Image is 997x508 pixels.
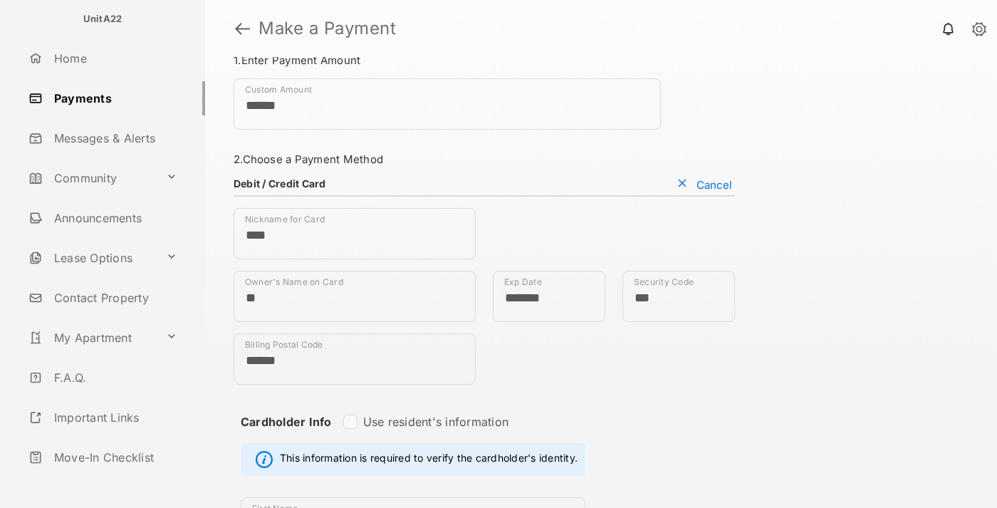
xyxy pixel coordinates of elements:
[23,161,160,195] a: Community
[259,20,396,37] strong: Make a Payment
[493,208,735,271] iframe: Credit card field
[23,81,205,115] a: Payments
[23,361,205,395] a: F.A.Q.
[234,177,326,190] h4: Debit / Credit Card
[23,121,205,155] a: Messages & Alerts
[23,241,160,275] a: Lease Options
[23,281,205,315] a: Contact Property
[234,53,735,67] h3: 1. Enter Payment Amount
[363,415,508,429] label: Use resident's information
[23,41,205,76] a: Home
[23,201,205,235] a: Announcements
[241,415,332,455] strong: Cardholder Info
[83,12,122,26] p: UnitA22
[280,451,578,468] span: This information is required to verify the cardholder's identity.
[234,152,735,166] h3: 2. Choose a Payment Method
[23,400,183,435] a: Important Links
[674,177,735,192] button: Cancel
[23,321,160,355] a: My Apartment
[23,440,205,475] a: Move-In Checklist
